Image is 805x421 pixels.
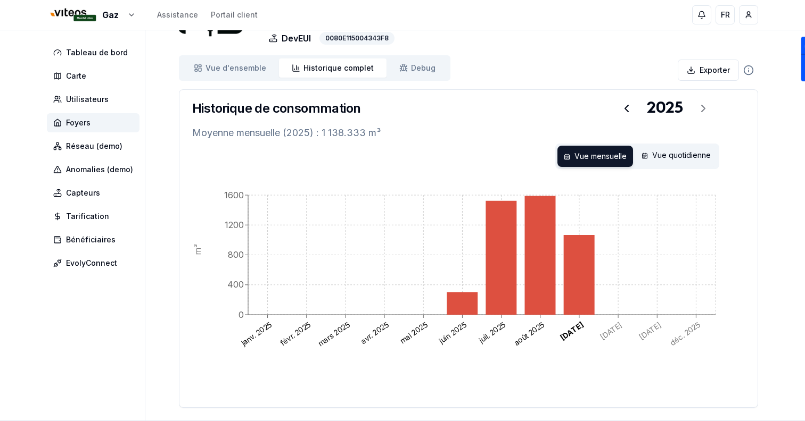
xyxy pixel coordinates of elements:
a: Tarification [47,207,144,226]
tspan: m³ [192,244,203,255]
span: Tableau de bord [66,47,128,58]
span: EvolyConnect [66,258,117,268]
a: Carte [47,66,144,86]
span: Bénéficiaires [66,234,116,245]
a: Assistance [157,10,198,20]
tspan: 800 [228,249,244,260]
p: DevEUI [269,32,311,45]
a: Foyers [47,113,144,132]
text: [DATE] [558,320,585,342]
span: FR [721,10,730,20]
a: EvolyConnect [47,254,144,273]
span: Vue d'ensemble [206,63,266,73]
span: Utilisateurs [66,94,109,105]
button: Gaz [47,4,136,27]
tspan: 0 [239,309,244,320]
a: Utilisateurs [47,90,144,109]
text: juin 2025 [437,320,468,346]
h3: Historique de consommation [192,100,360,117]
img: Viteos - Gaz - ML Logo [47,1,98,27]
a: Debug [387,58,448,78]
p: Moyenne mensuelle (2025) : 1 138.333 m³ [192,125,745,140]
a: Vue d'ensemble [181,58,279,78]
text: juil. 2025 [477,320,507,345]
span: Tarification [66,211,109,222]
a: Tableau de bord [47,43,144,62]
span: Foyers [66,117,91,128]
a: Capteurs [47,183,144,203]
span: Debug [411,63,436,73]
span: Réseau (demo) [66,141,122,151]
tspan: 1600 [224,190,244,200]
button: Exporter [678,60,739,81]
span: Gaz [102,9,119,21]
div: 2025 [647,99,683,118]
div: Vue mensuelle [557,146,633,167]
a: Portail client [211,10,258,20]
tspan: 400 [227,279,244,290]
a: Réseau (demo) [47,137,144,156]
span: Historique complet [303,63,374,73]
span: Carte [66,71,86,81]
button: FR [716,5,735,24]
text: août 2025 [512,320,546,348]
a: Anomalies (demo) [47,160,144,179]
span: Anomalies (demo) [66,164,133,175]
tspan: 1200 [225,220,244,230]
span: Capteurs [66,188,100,198]
div: Vue quotidienne [635,146,717,167]
a: Bénéficiaires [47,230,144,249]
a: Historique complet [279,58,387,78]
div: 0080E115004343F8 [319,32,395,45]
